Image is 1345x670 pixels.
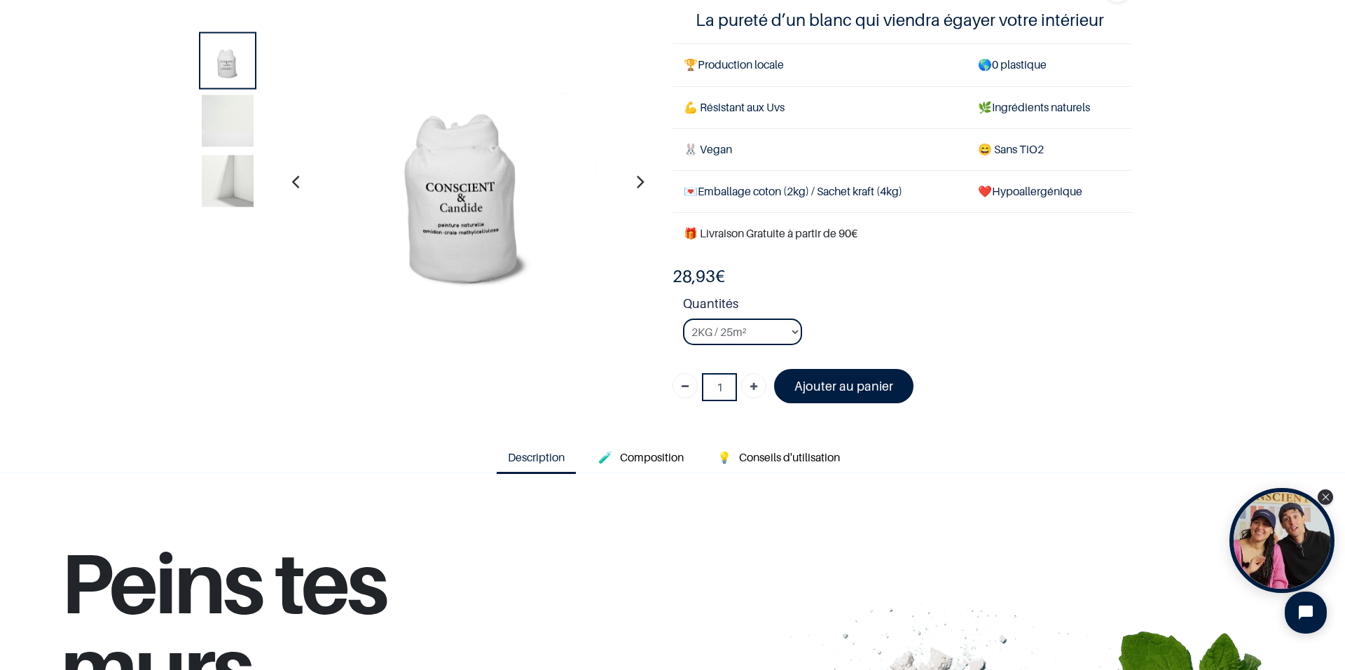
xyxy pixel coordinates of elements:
[672,373,698,398] a: Supprimer
[620,450,684,464] span: Composition
[684,57,698,71] span: 🏆
[794,379,893,393] font: Ajouter au panier
[684,184,698,198] span: 💌
[313,27,621,335] img: Product image
[967,44,1131,86] td: 0 plastique
[696,9,1109,31] h4: La pureté d’un blanc qui viendra égayer votre intérieur
[684,142,732,156] span: 🐰 Vegan
[717,450,731,464] span: 💡
[672,170,967,212] td: Emballage coton (2kg) / Sachet kraft (4kg)
[684,226,857,240] font: 🎁 Livraison Gratuite à partir de 90€
[1229,488,1334,593] div: Open Tolstoy
[978,57,992,71] span: 🌎
[739,450,840,464] span: Conseils d'utilisation
[598,450,612,464] span: 🧪
[1229,488,1334,593] div: Tolstoy bubble widget
[672,266,715,286] span: 28,93
[967,128,1131,170] td: ans TiO2
[967,86,1131,128] td: Ingrédients naturels
[202,155,254,207] img: Product image
[672,266,725,286] b: €
[683,294,1131,319] strong: Quantités
[978,142,1000,156] span: 😄 S
[978,100,992,114] span: 🌿
[672,44,967,86] td: Production locale
[1273,580,1339,645] iframe: Tidio Chat
[1318,489,1333,505] div: Close Tolstoy widget
[967,170,1131,212] td: ❤️Hypoallergénique
[202,34,254,86] img: Product image
[774,369,913,403] a: Ajouter au panier
[1229,488,1334,593] div: Open Tolstoy widget
[508,450,565,464] span: Description
[202,95,254,146] img: Product image
[741,373,766,398] a: Ajouter
[684,100,785,114] span: 💪 Résistant aux Uvs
